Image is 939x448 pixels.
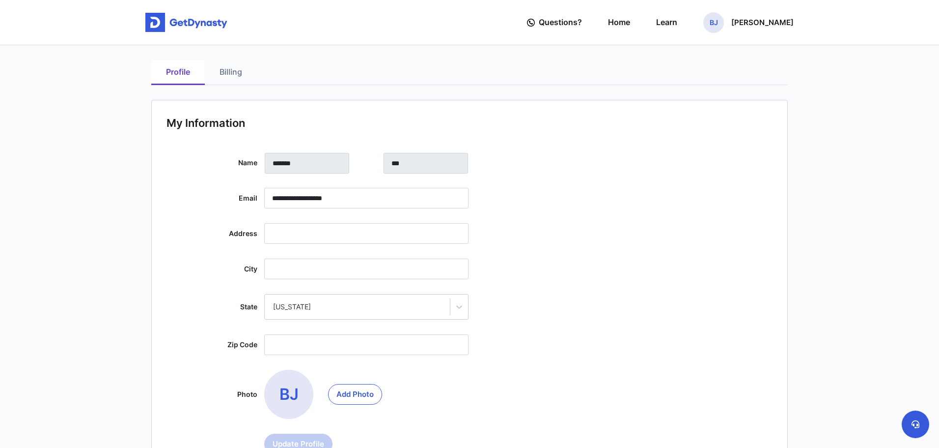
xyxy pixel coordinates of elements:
button: BJ [328,384,382,405]
label: Address [166,223,257,244]
a: Questions? [527,8,582,36]
label: Name [166,152,257,173]
label: Zip Code [166,334,257,355]
label: Email [166,188,257,209]
img: Get started for free with Dynasty Trust Company [145,13,227,32]
a: Profile [151,60,205,85]
span: My Information [166,116,245,130]
a: Home [608,8,630,36]
a: Billing [205,60,257,85]
button: BJ[PERSON_NAME] [703,12,794,33]
span: BJ [264,370,313,419]
a: Learn [656,8,677,36]
span: BJ [703,12,724,33]
span: Questions? [539,13,582,31]
div: [US_STATE] [273,302,442,312]
label: Photo [166,370,257,419]
label: State [166,294,257,320]
label: City [166,259,257,279]
p: [PERSON_NAME] [731,19,794,27]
